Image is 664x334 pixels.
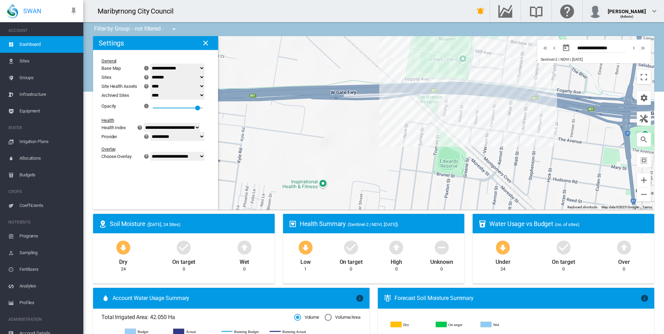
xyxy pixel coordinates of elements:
md-icon: icon-thermometer-lines [383,294,392,302]
md-icon: icon-help-circle [136,123,144,132]
span: CROPS [8,186,78,197]
div: Under [496,256,511,266]
div: Provider [101,134,117,139]
md-icon: icon-water [101,294,110,302]
div: On target [552,256,575,266]
div: Forecast Soil Moisture Summary [395,294,640,302]
button: icon-magnify [637,133,651,147]
span: | [DATE] [570,57,582,62]
span: Dashboard [19,36,78,53]
span: Budgets [19,167,78,183]
button: icon-cog [637,91,651,105]
div: 0 [395,266,398,272]
md-icon: icon-map-marker-radius [99,220,107,228]
div: Unknown [430,256,453,266]
div: Archived Sites [101,93,151,98]
span: ACCOUNT [8,25,78,36]
md-icon: icon-arrow-down-bold-circle [495,239,511,256]
div: 0 [183,266,185,272]
span: Irrigation Plans [19,133,78,150]
button: icon-help-circle [142,82,151,90]
md-icon: icon-arrow-down-bold-circle [297,239,314,256]
md-icon: icon-select-all [640,156,648,165]
div: General [101,58,201,64]
md-icon: Search the knowledge base [528,7,545,15]
div: On target [340,256,363,266]
md-icon: icon-pin [69,7,78,15]
md-icon: icon-arrow-up-bold-circle [236,239,253,256]
md-icon: icon-cog [640,94,648,102]
button: Keyboard shortcuts [567,205,597,210]
md-icon: icon-checkbox-marked-circle [555,239,572,256]
h2: Settings [99,39,124,47]
button: icon-help-circle [142,73,151,81]
button: icon-chevron-left [550,44,559,52]
md-icon: icon-information [356,294,364,302]
div: 0 [562,266,565,272]
div: High [391,256,402,266]
div: Filter by Group: - not filtered - [89,22,183,36]
div: 0 [623,266,625,272]
md-icon: icon-chevron-double-right [639,44,647,52]
div: [PERSON_NAME] [608,5,646,12]
span: ADMINISTRATION [8,314,78,325]
md-icon: icon-information [143,64,151,72]
span: Infrastructure [19,86,78,103]
md-radio-button: Volume/Area [325,314,360,321]
div: Health [101,118,201,123]
span: NUTRIENTS [8,217,78,228]
div: 24 [500,266,505,272]
div: 24 [121,266,126,272]
span: Equipment [19,103,78,119]
button: icon-help-circle [142,152,151,160]
div: Health Summary [300,219,459,228]
button: icon-chevron-double-right [638,44,647,52]
button: icon-chevron-double-left [541,44,550,52]
button: icon-menu-down [167,22,181,36]
span: (Admin) [620,15,634,18]
div: Base Map [101,66,121,71]
md-icon: icon-menu-down [170,25,178,33]
md-icon: icon-chevron-double-left [541,44,549,52]
md-icon: icon-heart-box-outline [289,220,297,228]
div: Water Usage vs Budget [489,219,649,228]
div: Sites [101,75,111,80]
span: (Sentinel-2 | NDVI, [DATE]) [348,222,398,227]
div: Soil Moisture [110,219,269,228]
div: Maribyrnong City Council [98,6,180,16]
span: Groups [19,69,78,86]
span: Total Irrigated Area: 42.050 Ha [101,314,294,321]
div: Dry [119,256,127,266]
div: 0 [350,266,352,272]
div: Overlay [101,147,201,152]
g: Wet [481,322,520,328]
div: Site Health Assets [101,84,137,89]
div: Health Index [101,125,126,130]
span: ([DATE], 24 Sites) [147,222,181,227]
md-radio-button: Volume [294,314,319,321]
g: On target [436,322,475,328]
div: 0 [440,266,443,272]
md-icon: icon-arrow-down-bold-circle [115,239,132,256]
div: Wet [240,256,249,266]
div: Low [300,256,311,266]
button: icon-chevron-right [629,44,638,52]
md-icon: icon-cup-water [478,220,487,228]
span: Profiles [19,294,78,311]
span: Sentinel-2 | NDVI [541,57,569,62]
div: Choose Overlay [101,154,132,159]
md-icon: icon-information [143,102,151,110]
img: profile.jpg [588,4,602,18]
span: Map data ©2025 Google [601,205,639,209]
a: Terms [642,205,652,209]
button: icon-help-circle [142,132,151,141]
span: (no. of sites) [555,222,580,227]
md-icon: Go to the Data Hub [497,7,514,15]
div: On target [172,256,195,266]
md-icon: icon-information [640,294,649,302]
button: icon-close [199,36,213,50]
